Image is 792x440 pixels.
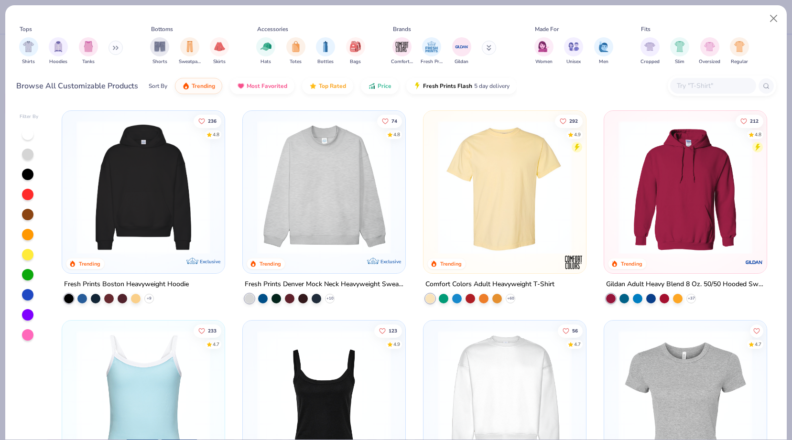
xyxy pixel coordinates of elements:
[755,341,761,348] div: 4.7
[675,58,684,65] span: Slim
[350,41,360,52] img: Bags Image
[374,324,402,337] button: Like
[286,37,305,65] div: filter for Totes
[566,58,581,65] span: Unisex
[640,37,660,65] button: filter button
[192,82,215,90] span: Trending
[755,131,761,138] div: 4.8
[194,114,221,128] button: Like
[79,37,98,65] button: filter button
[423,82,472,90] span: Fresh Prints Flash
[53,41,64,52] img: Hoodies Image
[413,82,421,90] img: flash.gif
[736,114,763,128] button: Like
[699,58,720,65] span: Oversized
[391,118,397,123] span: 74
[213,58,226,65] span: Skirts
[213,341,219,348] div: 4.7
[674,41,685,52] img: Slim Image
[534,37,553,65] div: filter for Women
[393,341,400,348] div: 4.9
[640,37,660,65] div: filter for Cropped
[555,114,583,128] button: Like
[16,80,138,92] div: Browse All Customizable Products
[424,40,439,54] img: Fresh Prints Image
[406,78,517,94] button: Fresh Prints Flash5 day delivery
[208,118,217,123] span: 236
[750,324,763,337] button: Like
[535,25,559,33] div: Made For
[380,258,401,265] span: Exclusive
[182,82,190,90] img: trending.gif
[378,82,391,90] span: Price
[194,324,221,337] button: Like
[395,40,409,54] img: Comfort Colors Image
[149,82,167,90] div: Sort By
[730,37,749,65] div: filter for Regular
[79,37,98,65] div: filter for Tanks
[558,324,583,337] button: Like
[699,37,720,65] button: filter button
[346,37,365,65] button: filter button
[564,253,583,272] img: Comfort Colors logo
[150,37,169,65] div: filter for Shorts
[49,37,68,65] button: filter button
[421,37,443,65] button: filter button
[569,118,578,123] span: 292
[361,78,399,94] button: Price
[606,279,765,290] div: Gildan Adult Heavy Blend 8 Oz. 50/50 Hooded Sweatshirt
[699,37,720,65] div: filter for Oversized
[256,37,275,65] div: filter for Hats
[676,80,749,91] input: Try "T-Shirt"
[20,113,39,120] div: Filter By
[421,37,443,65] div: filter for Fresh Prints
[346,37,365,65] div: filter for Bags
[326,296,334,301] span: + 10
[257,25,288,33] div: Accessories
[564,37,583,65] button: filter button
[247,82,287,90] span: Most Favorited
[765,10,783,28] button: Close
[64,279,189,290] div: Fresh Prints Boston Heavyweight Hoodie
[745,253,764,272] img: Gildan logo
[704,41,715,52] img: Oversized Image
[82,58,95,65] span: Tanks
[152,58,167,65] span: Shorts
[599,58,608,65] span: Men
[640,58,660,65] span: Cropped
[538,41,549,52] img: Women Image
[19,37,38,65] div: filter for Shirts
[670,37,689,65] div: filter for Slim
[317,58,334,65] span: Bottles
[568,41,579,52] img: Unisex Image
[237,82,245,90] img: most_fav.gif
[393,25,411,33] div: Brands
[688,296,695,301] span: + 37
[734,41,745,52] img: Regular Image
[20,25,32,33] div: Tops
[83,41,94,52] img: Tanks Image
[309,82,317,90] img: TopRated.gif
[574,341,581,348] div: 4.7
[391,37,413,65] button: filter button
[23,41,34,52] img: Shirts Image
[49,58,67,65] span: Hoodies
[474,81,510,92] span: 5 day delivery
[452,37,471,65] div: filter for Gildan
[252,120,396,254] img: f5d85501-0dbb-4ee4-b115-c08fa3845d83
[598,41,609,52] img: Men Image
[644,41,655,52] img: Cropped Image
[391,58,413,65] span: Comfort Colors
[175,78,222,94] button: Trending
[200,258,220,265] span: Exclusive
[245,279,403,290] div: Fresh Prints Denver Mock Neck Heavyweight Sweatshirt
[320,41,331,52] img: Bottles Image
[389,328,397,333] span: 123
[391,37,413,65] div: filter for Comfort Colors
[214,41,225,52] img: Skirts Image
[670,37,689,65] button: filter button
[150,37,169,65] button: filter button
[208,328,217,333] span: 233
[147,296,152,301] span: + 9
[19,37,38,65] button: filter button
